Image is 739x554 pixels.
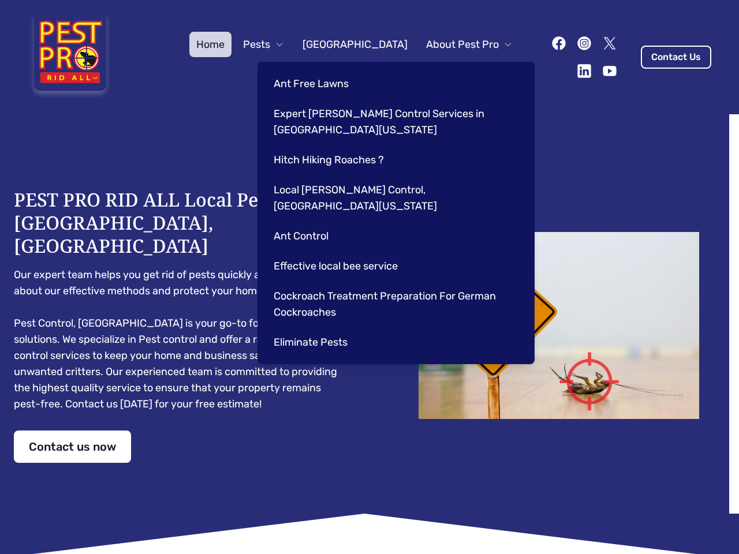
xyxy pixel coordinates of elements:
pre: Our expert team helps you get rid of pests quickly and safely. Learn about our effective methods ... [14,267,346,412]
img: Pest Pro Rid All [28,14,113,100]
a: Contact [467,57,520,83]
button: About Pest Pro [419,32,520,57]
a: Local [PERSON_NAME] Control, [GEOGRAPHIC_DATA][US_STATE] [267,177,521,219]
span: Pests [243,36,270,53]
img: Dead cockroach on floor with caution sign pest control [393,232,725,419]
a: Ant Control [267,223,521,249]
a: Contact us now [14,431,131,463]
a: Expert [PERSON_NAME] Control Services in [GEOGRAPHIC_DATA][US_STATE] [267,101,521,143]
a: Home [189,32,232,57]
button: Pest Control Community B2B [255,57,423,83]
a: Eliminate Pests [267,330,521,355]
a: Hitch Hiking Roaches ? [267,147,521,173]
a: Effective local bee service [267,253,521,279]
a: Blog [427,57,462,83]
a: Cockroach Treatment Preparation For German Cockroaches [267,283,521,325]
span: About Pest Pro [426,36,499,53]
button: Pests [236,32,291,57]
a: [GEOGRAPHIC_DATA] [296,32,415,57]
h1: PEST PRO RID ALL Local Pest Control [GEOGRAPHIC_DATA], [GEOGRAPHIC_DATA] [14,188,346,257]
a: Ant Free Lawns [267,71,521,96]
a: Contact Us [641,46,711,69]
